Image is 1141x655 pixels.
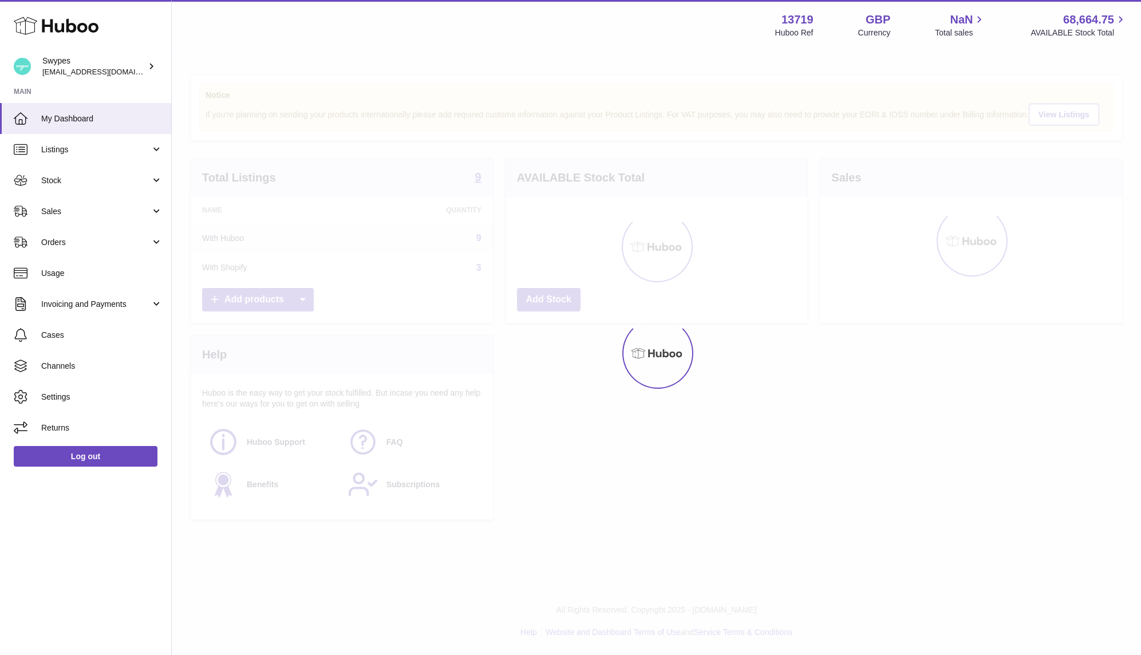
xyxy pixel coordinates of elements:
a: Log out [14,446,157,467]
span: My Dashboard [41,113,163,124]
span: Usage [41,268,163,279]
a: NaN Total sales [935,12,986,38]
a: 68,664.75 AVAILABLE Stock Total [1031,12,1127,38]
div: Swypes [42,56,145,77]
strong: GBP [866,12,890,27]
span: Total sales [935,27,986,38]
span: Orders [41,237,151,248]
span: NaN [950,12,973,27]
span: Channels [41,361,163,372]
span: Settings [41,392,163,403]
span: Invoicing and Payments [41,299,151,310]
span: Stock [41,175,151,186]
span: AVAILABLE Stock Total [1031,27,1127,38]
span: Listings [41,144,151,155]
strong: 13719 [781,12,814,27]
span: Sales [41,206,151,217]
span: Cases [41,330,163,341]
img: hello@swypes.co.uk [14,58,31,75]
span: [EMAIL_ADDRESS][DOMAIN_NAME] [42,67,168,76]
span: Returns [41,423,163,433]
span: 68,664.75 [1063,12,1114,27]
div: Currency [858,27,891,38]
div: Huboo Ref [775,27,814,38]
